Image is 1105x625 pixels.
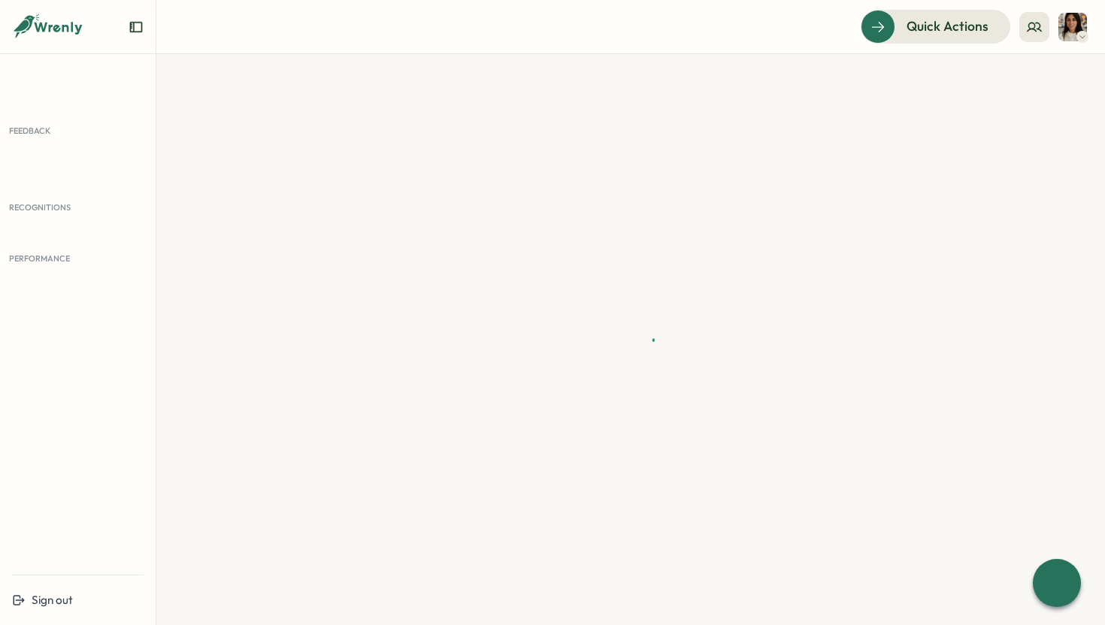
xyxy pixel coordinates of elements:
span: Sign out [32,593,73,607]
button: Expand sidebar [129,20,144,35]
button: Quick Actions [861,10,1010,43]
img: Maria Khoury [1058,13,1087,41]
span: Quick Actions [907,17,988,36]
